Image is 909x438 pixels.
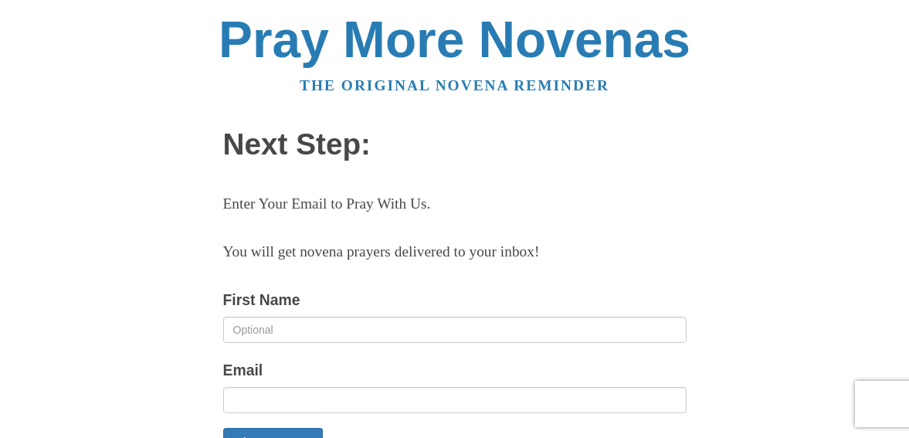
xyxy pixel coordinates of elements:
[223,192,687,217] p: Enter Your Email to Pray With Us.
[300,77,609,93] a: The original novena reminder
[223,287,300,313] label: First Name
[223,128,687,161] h1: Next Step:
[223,317,687,343] input: Optional
[223,239,687,265] p: You will get novena prayers delivered to your inbox!
[219,11,690,68] a: Pray More Novenas
[223,358,263,383] label: Email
